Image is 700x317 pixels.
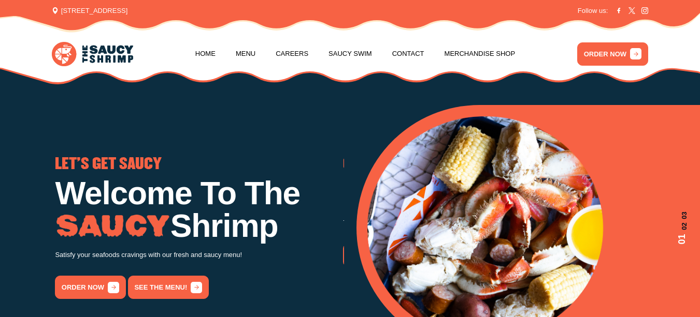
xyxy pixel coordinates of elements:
[55,177,343,242] h1: Welcome To The Shrimp
[195,34,216,73] a: Home
[328,34,372,73] a: Saucy Swim
[675,234,689,244] span: 01
[52,42,133,66] img: logo
[343,244,413,267] a: order now
[343,177,631,209] h1: Low Country Boil
[343,217,631,229] p: Try our famous Whole Nine Yards sauce! The recipe is our secret!
[55,249,343,261] p: Satisfy your seafoods cravings with our fresh and saucy menu!
[343,157,631,266] div: 2 / 3
[577,42,648,66] a: ORDER NOW
[276,34,308,73] a: Careers
[675,223,689,230] span: 02
[343,157,513,171] span: GO THE WHOLE NINE YARDS
[55,157,343,299] div: 1 / 3
[236,34,255,73] a: Menu
[55,215,170,238] img: Image
[392,34,424,73] a: Contact
[52,6,127,16] span: [STREET_ADDRESS]
[578,6,608,16] span: Follow us:
[128,276,209,299] a: See the menu!
[675,212,689,219] span: 03
[445,34,516,73] a: Merchandise Shop
[55,276,125,299] a: order now
[55,157,162,171] span: LET'S GET SAUCY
